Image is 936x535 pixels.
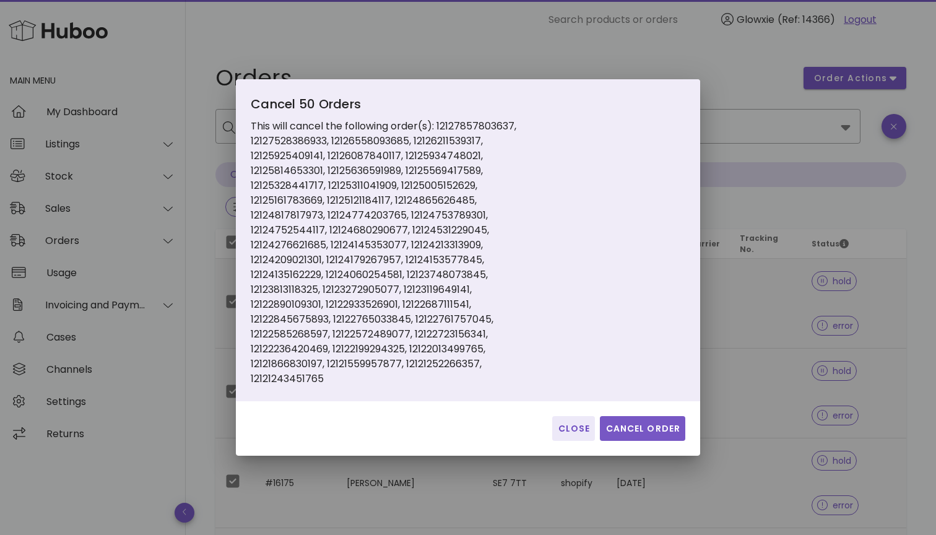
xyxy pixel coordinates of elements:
span: Cancel Order [605,422,680,435]
button: Cancel Order [600,416,685,441]
span: Close [557,422,590,435]
div: Cancel 50 Orders [251,94,529,119]
button: Close [552,416,595,441]
div: This will cancel the following order(s): 12127857803637, 12127528386933, 12126558093685, 12126211... [251,94,529,386]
